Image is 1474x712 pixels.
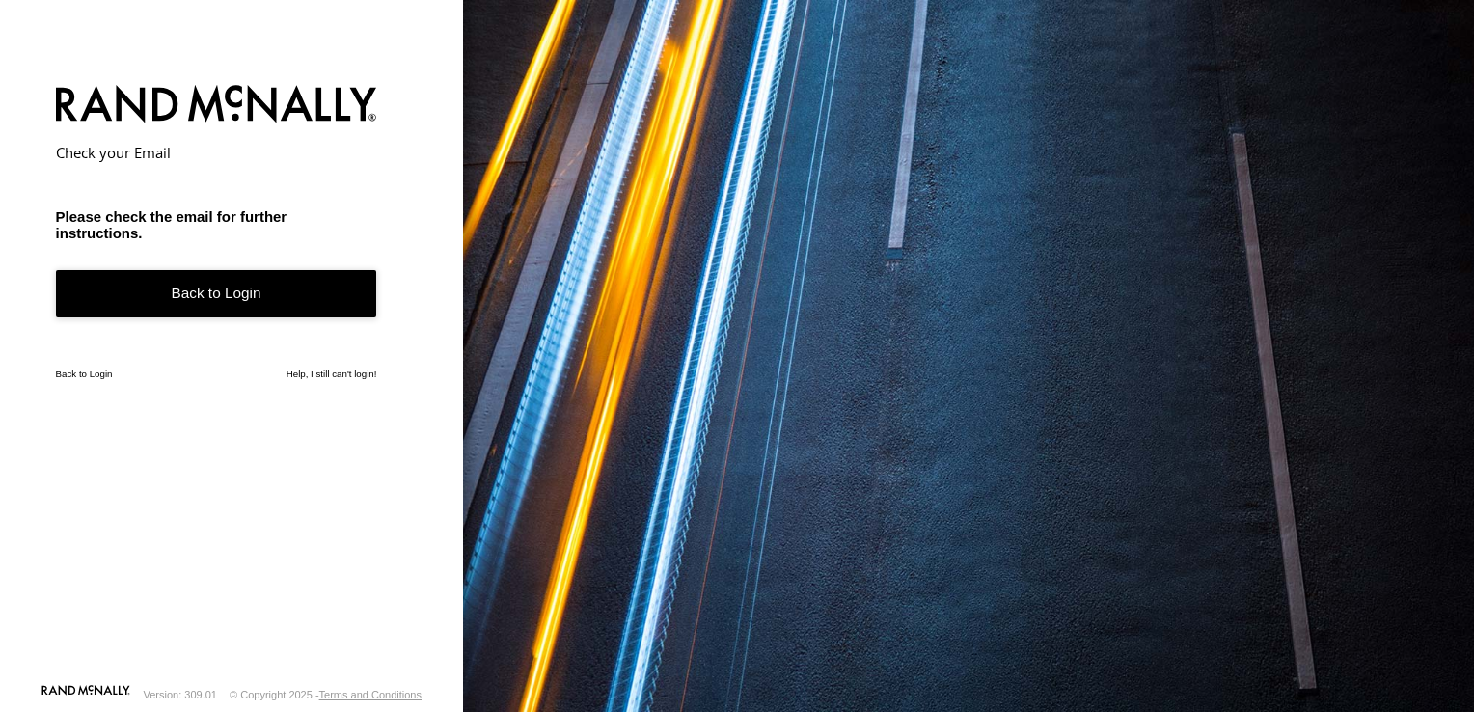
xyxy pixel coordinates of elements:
[287,369,377,379] a: Help, I still can't login!
[230,689,422,700] div: © Copyright 2025 -
[319,689,422,700] a: Terms and Conditions
[56,369,113,379] a: Back to Login
[56,81,377,130] img: Rand McNally
[56,143,377,162] h2: Check your Email
[144,689,217,700] div: Version: 309.01
[41,685,130,704] a: Visit our Website
[56,270,377,317] a: Back to Login
[56,208,377,241] h3: Please check the email for further instructions.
